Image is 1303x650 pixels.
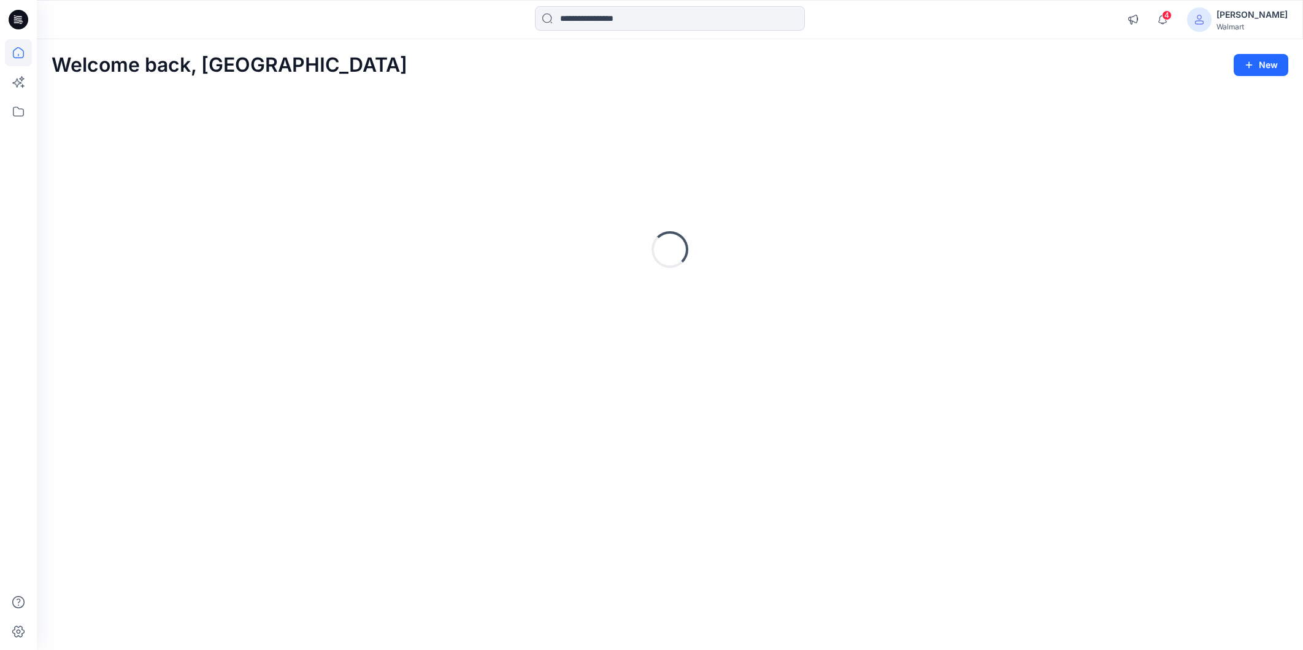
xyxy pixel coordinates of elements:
h2: Welcome back, [GEOGRAPHIC_DATA] [52,54,407,77]
svg: avatar [1194,15,1204,25]
div: Walmart [1217,22,1288,31]
div: [PERSON_NAME] [1217,7,1288,22]
button: New [1234,54,1288,76]
span: 4 [1162,10,1172,20]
